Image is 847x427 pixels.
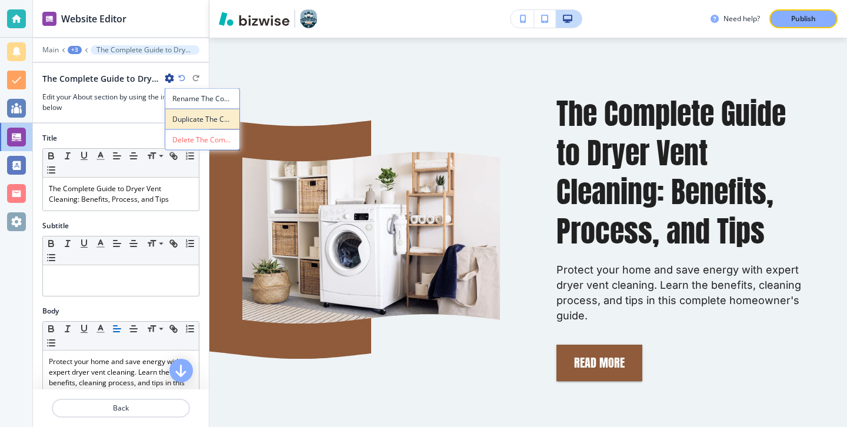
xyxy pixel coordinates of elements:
[42,46,59,54] button: Main
[42,221,69,231] h2: Subtitle
[49,356,193,399] p: Protect your home and save energy with expert dryer vent cleaning. Learn the benefits, cleaning p...
[165,129,240,151] button: Delete The Complete Guide to Dryer Vent Cleaning: Benefits, Process, and Tips
[300,9,317,28] img: Your Logo
[61,12,126,26] h2: Website Editor
[165,88,240,109] button: Rename The Complete Guide to Dryer Vent Cleaning: Benefits, Process, and Tips
[68,46,82,54] button: +3
[172,135,232,145] p: Delete The Complete Guide to Dryer Vent Cleaning: Benefits, Process, and Tips
[172,94,232,104] p: Rename The Complete Guide to Dryer Vent Cleaning: Benefits, Process, and Tips
[556,94,814,251] p: The Complete Guide to Dryer Vent Cleaning: Benefits, Process, and Tips
[165,109,240,129] button: Duplicate The Complete Guide to Dryer Vent Cleaning: Benefits, Process, and Tips
[42,12,56,26] img: editor icon
[556,345,642,381] button: Read More
[42,133,57,144] h2: Title
[42,72,160,85] h2: The Complete Guide to Dryer Vent Cleaning: Benefits, Process, and Tips
[769,9,838,28] button: Publish
[42,92,199,113] h3: Edit your About section by using the input fields below
[52,399,190,418] button: Back
[42,306,59,316] h2: Body
[91,45,199,55] button: The Complete Guide to Dryer Vent Cleaning: Benefits, Process, and Tips
[53,403,189,413] p: Back
[49,184,193,205] p: The Complete Guide to Dryer Vent Cleaning: Benefits, Process, and Tips
[219,12,289,26] img: Bizwise Logo
[556,262,814,323] p: Protect your home and save energy with expert dryer vent cleaning. Learn the benefits, cleaning p...
[791,14,816,24] p: Publish
[723,14,760,24] h3: Need help?
[96,46,194,54] p: The Complete Guide to Dryer Vent Cleaning: Benefits, Process, and Tips
[242,152,500,323] img: <p>The Complete Guide to Dryer Vent Cleaning: Benefits, Process, and Tips</p>
[172,114,232,125] p: Duplicate The Complete Guide to Dryer Vent Cleaning: Benefits, Process, and Tips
